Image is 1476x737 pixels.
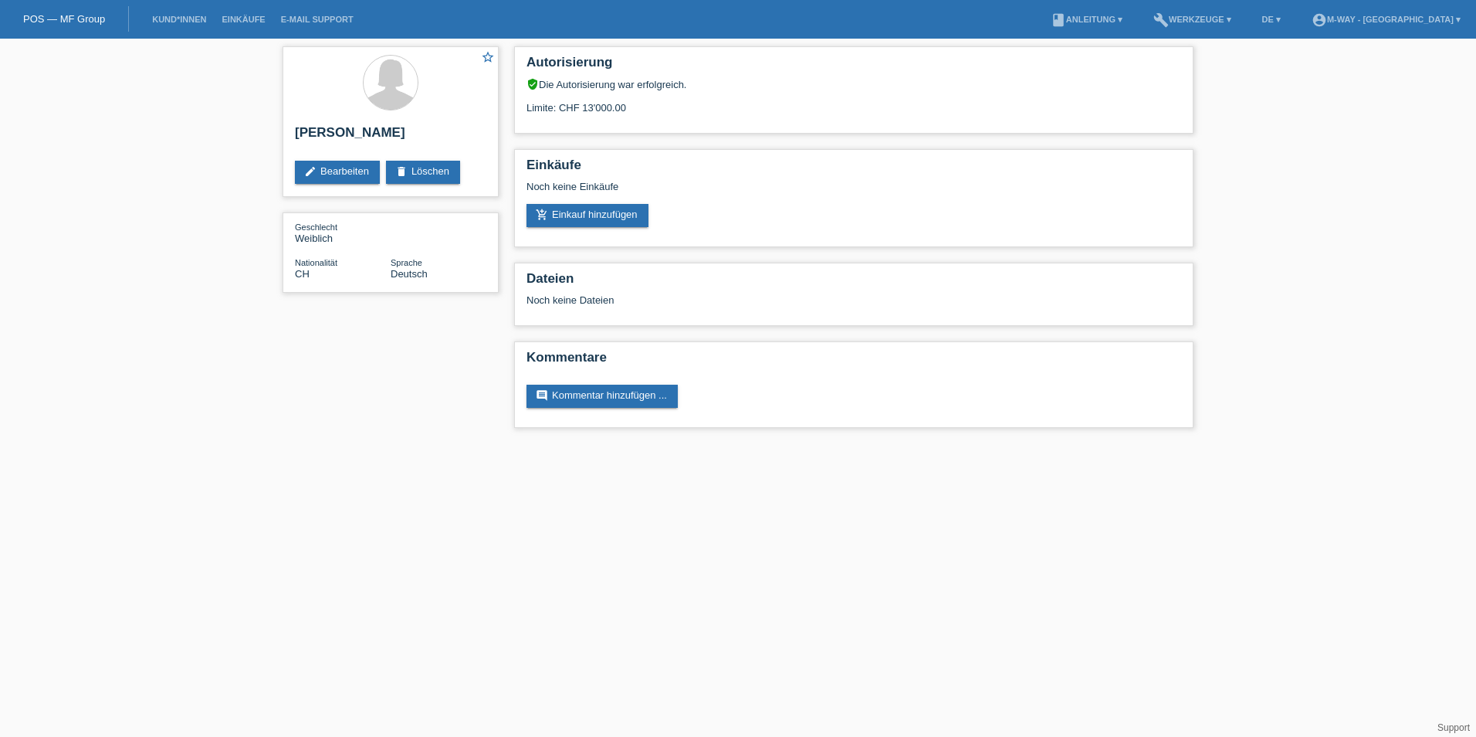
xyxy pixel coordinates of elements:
[1043,15,1130,24] a: bookAnleitung ▾
[526,350,1181,373] h2: Kommentare
[386,161,460,184] a: deleteLöschen
[391,268,428,280] span: Deutsch
[526,271,1181,294] h2: Dateien
[536,209,548,221] i: add_shopping_cart
[395,165,408,178] i: delete
[1051,12,1066,28] i: book
[295,125,486,148] h2: [PERSON_NAME]
[295,221,391,244] div: Weiblich
[391,258,422,267] span: Sprache
[1304,15,1468,24] a: account_circlem-way - [GEOGRAPHIC_DATA] ▾
[526,294,998,306] div: Noch keine Dateien
[536,389,548,402] i: comment
[1146,15,1239,24] a: buildWerkzeuge ▾
[295,258,337,267] span: Nationalität
[273,15,361,24] a: E-Mail Support
[1254,15,1288,24] a: DE ▾
[304,165,317,178] i: edit
[295,268,310,280] span: Schweiz
[526,55,1181,78] h2: Autorisierung
[1312,12,1327,28] i: account_circle
[526,90,1181,114] div: Limite: CHF 13'000.00
[526,385,678,408] a: commentKommentar hinzufügen ...
[481,50,495,66] a: star_border
[23,13,105,25] a: POS — MF Group
[526,204,648,227] a: add_shopping_cartEinkauf hinzufügen
[526,158,1181,181] h2: Einkäufe
[481,50,495,64] i: star_border
[1437,722,1470,733] a: Support
[144,15,214,24] a: Kund*innen
[526,78,539,90] i: verified_user
[295,161,380,184] a: editBearbeiten
[526,181,1181,204] div: Noch keine Einkäufe
[1153,12,1169,28] i: build
[295,222,337,232] span: Geschlecht
[214,15,273,24] a: Einkäufe
[526,78,1181,90] div: Die Autorisierung war erfolgreich.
